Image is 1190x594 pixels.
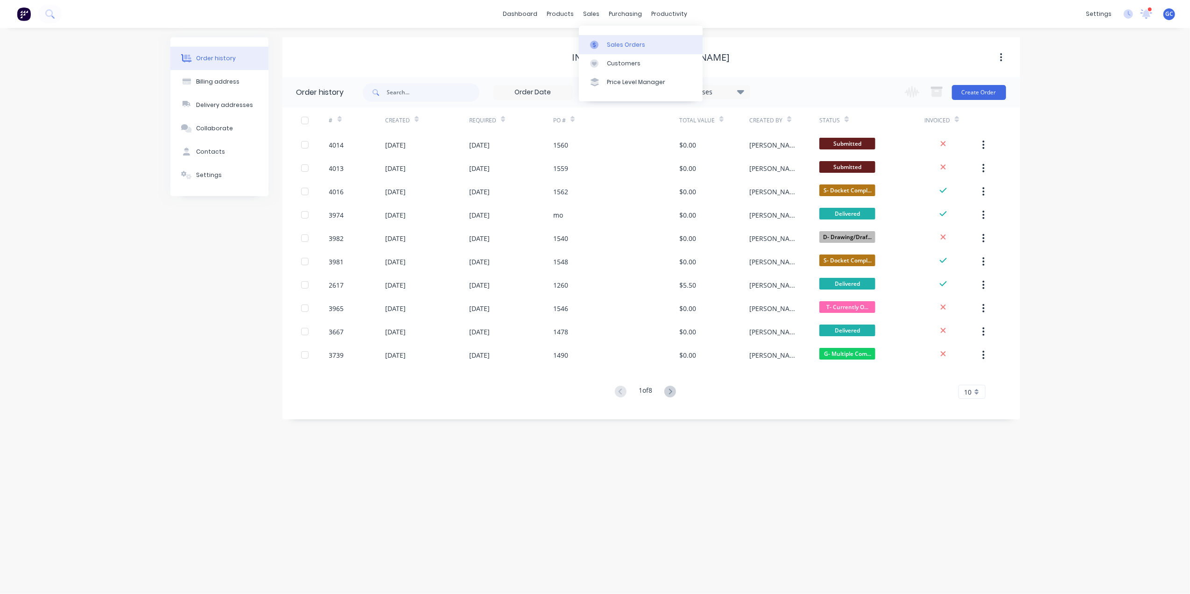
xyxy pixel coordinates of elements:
[924,116,950,125] div: Invoiced
[553,233,568,243] div: 1540
[572,52,730,63] div: Indetail Pty Ltd - [PERSON_NAME]
[679,210,696,220] div: $0.00
[553,304,568,313] div: 1546
[196,124,233,133] div: Collaborate
[170,93,268,117] button: Delivery addresses
[469,116,496,125] div: Required
[679,350,696,360] div: $0.00
[385,210,406,220] div: [DATE]
[385,350,406,360] div: [DATE]
[170,70,268,93] button: Billing address
[679,163,696,173] div: $0.00
[329,140,344,150] div: 4014
[749,187,801,197] div: [PERSON_NAME]
[196,78,239,86] div: Billing address
[494,85,572,99] input: Order Date
[553,327,568,337] div: 1478
[749,210,801,220] div: [PERSON_NAME]
[819,325,875,336] span: Delivered
[819,278,875,290] span: Delivered
[329,280,344,290] div: 2617
[749,163,801,173] div: [PERSON_NAME]
[542,7,578,21] div: products
[329,327,344,337] div: 3667
[749,280,801,290] div: [PERSON_NAME]
[579,54,703,73] a: Customers
[469,107,553,133] div: Required
[607,78,665,86] div: Price Level Manager
[679,327,696,337] div: $0.00
[579,73,703,92] a: Price Level Manager
[679,257,696,267] div: $0.00
[385,187,406,197] div: [DATE]
[385,107,469,133] div: Created
[170,163,268,187] button: Settings
[469,350,490,360] div: [DATE]
[679,187,696,197] div: $0.00
[749,257,801,267] div: [PERSON_NAME]
[17,7,31,21] img: Factory
[329,163,344,173] div: 4013
[385,233,406,243] div: [DATE]
[385,163,406,173] div: [DATE]
[749,140,801,150] div: [PERSON_NAME]
[385,280,406,290] div: [DATE]
[749,233,801,243] div: [PERSON_NAME]
[329,350,344,360] div: 3739
[604,7,647,21] div: purchasing
[749,350,801,360] div: [PERSON_NAME]
[639,385,652,399] div: 1 of 8
[553,280,568,290] div: 1260
[579,35,703,54] a: Sales Orders
[679,140,696,150] div: $0.00
[296,87,344,98] div: Order history
[196,101,253,109] div: Delivery addresses
[329,210,344,220] div: 3974
[469,187,490,197] div: [DATE]
[952,85,1006,100] button: Create Order
[553,210,563,220] div: mo
[469,327,490,337] div: [DATE]
[749,304,801,313] div: [PERSON_NAME]
[329,107,385,133] div: #
[819,255,875,266] span: S- Docket Compl...
[553,350,568,360] div: 1490
[553,116,566,125] div: PO #
[819,208,875,219] span: Delivered
[553,107,679,133] div: PO #
[387,83,479,102] input: Search...
[924,107,980,133] div: Invoiced
[819,116,840,125] div: Status
[553,257,568,267] div: 1548
[819,184,875,196] span: S- Docket Compl...
[196,54,236,63] div: Order history
[679,233,696,243] div: $0.00
[329,116,333,125] div: #
[385,304,406,313] div: [DATE]
[196,148,225,156] div: Contacts
[553,187,568,197] div: 1562
[1165,10,1173,18] span: GC
[578,7,604,21] div: sales
[498,7,542,21] a: dashboard
[469,140,490,150] div: [DATE]
[196,171,222,179] div: Settings
[170,140,268,163] button: Contacts
[647,7,692,21] div: productivity
[469,233,490,243] div: [DATE]
[1081,7,1116,21] div: settings
[329,233,344,243] div: 3982
[819,138,875,149] span: Submitted
[385,116,410,125] div: Created
[329,187,344,197] div: 4016
[329,257,344,267] div: 3981
[469,280,490,290] div: [DATE]
[385,327,406,337] div: [DATE]
[749,107,819,133] div: Created By
[819,348,875,360] span: G- Multiple Com...
[819,161,875,173] span: Submitted
[749,116,782,125] div: Created By
[553,140,568,150] div: 1560
[965,387,972,397] span: 10
[679,107,749,133] div: Total Value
